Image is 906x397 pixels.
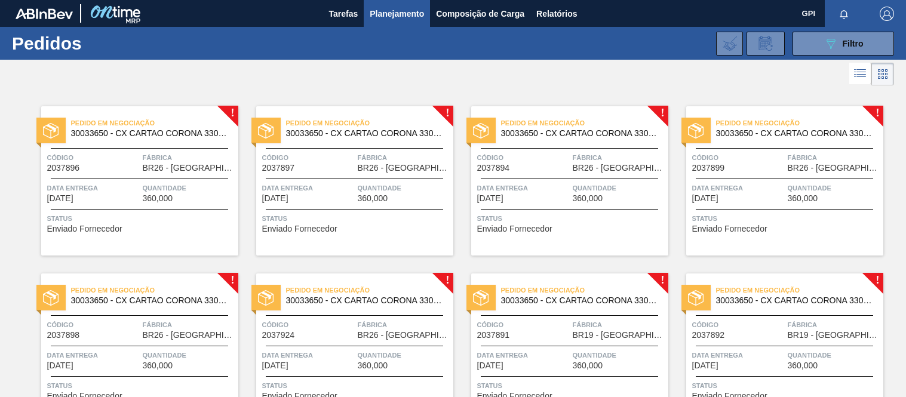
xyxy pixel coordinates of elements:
[71,117,238,129] span: Pedido em Negociação
[536,7,577,21] span: Relatórios
[453,106,668,256] a: !statusPedido em Negociação30033650 - CX CARTAO CORONA 330 C6 NIV24Código2037894FábricaBR26 - [GE...
[477,331,510,340] span: 2037891
[258,123,274,139] img: status
[692,152,785,164] span: Código
[573,349,665,361] span: Quantidade
[23,106,238,256] a: !statusPedido em Negociação30033650 - CX CARTAO CORONA 330 C6 NIV24Código2037896FábricaBR26 - [GE...
[16,8,73,19] img: TNhmsLtSVTkK8tSr43FrP2fwEKptu5GPRR3wAAAABJRU5ErkJggg==
[262,213,450,224] span: Status
[358,164,450,173] span: BR26 - Uberlândia
[43,290,59,306] img: status
[286,129,444,138] span: 30033650 - CX CARTAO CORONA 330 C6 NIV24
[358,331,450,340] span: BR26 - Uberlândia
[477,361,503,370] span: 13/10/2025
[262,380,450,392] span: Status
[358,361,388,370] span: 360,000
[143,349,235,361] span: Quantidade
[788,319,880,331] span: Fábrica
[143,331,235,340] span: BR26 - Uberlândia
[262,361,288,370] span: 10/10/2025
[143,361,173,370] span: 360,000
[262,152,355,164] span: Código
[716,129,874,138] span: 30033650 - CX CARTAO CORONA 330 C6 NIV24
[262,164,295,173] span: 2037897
[747,32,785,56] div: Solicitação de Revisão de Pedidos
[358,152,450,164] span: Fábrica
[47,182,140,194] span: Data entrega
[370,7,424,21] span: Planejamento
[668,106,883,256] a: !statusPedido em Negociação30033650 - CX CARTAO CORONA 330 C6 NIV24Código2037899FábricaBR26 - [GE...
[262,349,355,361] span: Data entrega
[143,182,235,194] span: Quantidade
[143,194,173,203] span: 360,000
[358,319,450,331] span: Fábrica
[692,213,880,224] span: Status
[258,290,274,306] img: status
[47,319,140,331] span: Código
[262,224,337,233] span: Enviado Fornecedor
[262,194,288,203] span: 02/10/2025
[473,290,489,306] img: status
[788,331,880,340] span: BR19 - Nova Rio
[788,349,880,361] span: Quantidade
[47,331,80,340] span: 2037898
[501,296,659,305] span: 30033650 - CX CARTAO CORONA 330 C6 NIV24
[473,123,489,139] img: status
[477,152,570,164] span: Código
[328,7,358,21] span: Tarefas
[788,361,818,370] span: 360,000
[47,380,235,392] span: Status
[788,194,818,203] span: 360,000
[573,152,665,164] span: Fábrica
[573,164,665,173] span: BR26 - Uberlândia
[286,296,444,305] span: 30033650 - CX CARTAO CORONA 330 C6 NIV24
[262,182,355,194] span: Data entrega
[47,224,122,233] span: Enviado Fornecedor
[692,380,880,392] span: Status
[238,106,453,256] a: !statusPedido em Negociação30033650 - CX CARTAO CORONA 330 C6 NIV24Código2037897FábricaBR26 - [GE...
[716,296,874,305] span: 30033650 - CX CARTAO CORONA 330 C6 NIV24
[477,349,570,361] span: Data entrega
[477,164,510,173] span: 2037894
[788,164,880,173] span: BR26 - Uberlândia
[688,290,704,306] img: status
[573,194,603,203] span: 360,000
[436,7,524,21] span: Composição de Carga
[793,32,894,56] button: Filtro
[788,182,880,194] span: Quantidade
[286,284,453,296] span: Pedido em Negociação
[71,284,238,296] span: Pedido em Negociação
[692,361,718,370] span: 15/10/2025
[43,123,59,139] img: status
[71,129,229,138] span: 30033650 - CX CARTAO CORONA 330 C6 NIV24
[692,331,725,340] span: 2037892
[358,349,450,361] span: Quantidade
[849,63,871,85] div: Visão em Lista
[692,182,785,194] span: Data entrega
[143,164,235,173] span: BR26 - Uberlândia
[716,32,743,56] div: Importar Negociações dos Pedidos
[688,123,704,139] img: status
[716,117,883,129] span: Pedido em Negociação
[143,152,235,164] span: Fábrica
[825,5,863,22] button: Notificações
[477,319,570,331] span: Código
[573,182,665,194] span: Quantidade
[692,224,767,233] span: Enviado Fornecedor
[501,284,668,296] span: Pedido em Negociação
[286,117,453,129] span: Pedido em Negociação
[12,36,183,50] h1: Pedidos
[716,284,883,296] span: Pedido em Negociação
[262,331,295,340] span: 2037924
[692,194,718,203] span: 06/10/2025
[262,319,355,331] span: Código
[573,361,603,370] span: 360,000
[477,380,665,392] span: Status
[573,319,665,331] span: Fábrica
[843,39,864,48] span: Filtro
[47,349,140,361] span: Data entrega
[47,361,73,370] span: 08/10/2025
[788,152,880,164] span: Fábrica
[573,331,665,340] span: BR19 - Nova Rio
[47,213,235,224] span: Status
